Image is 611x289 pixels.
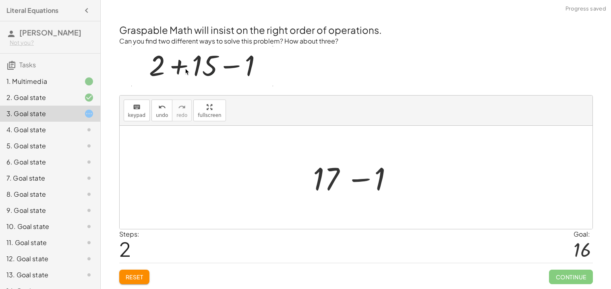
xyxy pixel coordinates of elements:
[176,112,187,118] span: redo
[84,77,94,86] i: Task finished.
[158,102,166,112] i: undo
[10,39,94,47] div: Not you?
[6,254,71,264] div: 12. Goal state
[19,28,81,37] span: [PERSON_NAME]
[126,273,143,281] span: Reset
[128,112,146,118] span: keypad
[19,60,36,69] span: Tasks
[84,141,94,151] i: Task not started.
[6,77,71,86] div: 1. Multimedia
[84,222,94,231] i: Task not started.
[6,222,71,231] div: 10. Goal state
[172,100,192,121] button: redoredo
[119,37,593,46] p: Can you find two different ways to solve this problem? How about three?
[119,237,131,261] span: 2
[133,102,141,112] i: keyboard
[6,141,71,151] div: 5. Goal state
[119,23,593,37] h2: Graspable Math will insist on the right order of operations.
[6,189,71,199] div: 8. Goal state
[131,46,273,86] img: c98fd760e6ed093c10ccf3c4ca28a3dcde0f4c7a2f3786375f60a510364f4df2.gif
[84,270,94,280] i: Task not started.
[6,173,71,183] div: 7. Goal state
[119,270,150,284] button: Reset
[6,238,71,247] div: 11. Goal state
[6,109,71,119] div: 3. Goal state
[84,173,94,183] i: Task not started.
[84,93,94,102] i: Task finished and correct.
[84,109,94,119] i: Task started.
[565,5,606,13] span: Progress saved
[84,189,94,199] i: Task not started.
[6,125,71,135] div: 4. Goal state
[6,6,58,15] h4: Literal Equations
[124,100,150,121] button: keyboardkeypad
[6,93,71,102] div: 2. Goal state
[193,100,226,121] button: fullscreen
[6,157,71,167] div: 6. Goal state
[198,112,221,118] span: fullscreen
[84,157,94,167] i: Task not started.
[178,102,186,112] i: redo
[151,100,172,121] button: undoundo
[84,125,94,135] i: Task not started.
[574,229,593,239] div: Goal:
[84,206,94,215] i: Task not started.
[119,230,139,238] label: Steps:
[84,254,94,264] i: Task not started.
[156,112,168,118] span: undo
[6,270,71,280] div: 13. Goal state
[6,206,71,215] div: 9. Goal state
[84,238,94,247] i: Task not started.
